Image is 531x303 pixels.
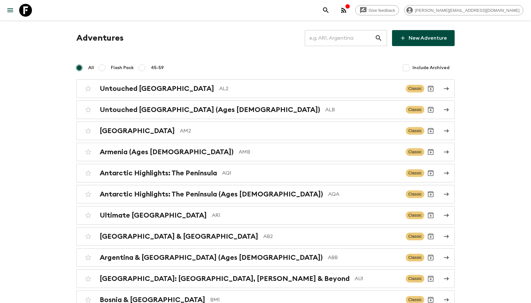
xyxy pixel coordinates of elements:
h2: [GEOGRAPHIC_DATA]: [GEOGRAPHIC_DATA], [PERSON_NAME] & Beyond [100,275,350,283]
h2: Antarctic Highlights: The Peninsula (Ages [DEMOGRAPHIC_DATA]) [100,190,323,198]
span: Classic [406,127,424,135]
a: Armenia (Ages [DEMOGRAPHIC_DATA])AMBClassicArchive [76,143,455,161]
h2: Untouched [GEOGRAPHIC_DATA] [100,84,214,93]
button: Archive [424,188,437,201]
button: Archive [424,272,437,285]
button: menu [4,4,17,17]
div: [PERSON_NAME][EMAIL_ADDRESS][DOMAIN_NAME] [404,5,523,15]
span: Classic [406,254,424,261]
button: Archive [424,251,437,264]
button: Archive [424,103,437,116]
a: Give feedback [355,5,399,15]
span: Classic [406,233,424,240]
span: [PERSON_NAME][EMAIL_ADDRESS][DOMAIN_NAME] [412,8,523,13]
a: [GEOGRAPHIC_DATA]: [GEOGRAPHIC_DATA], [PERSON_NAME] & BeyondAU1ClassicArchive [76,269,455,288]
a: [GEOGRAPHIC_DATA] & [GEOGRAPHIC_DATA]AB2ClassicArchive [76,227,455,246]
button: Archive [424,230,437,243]
h1: Adventures [76,32,124,44]
input: e.g. AR1, Argentina [305,29,375,47]
span: Classic [406,211,424,219]
h2: Untouched [GEOGRAPHIC_DATA] (Ages [DEMOGRAPHIC_DATA]) [100,106,320,114]
span: Classic [406,106,424,114]
span: All [88,65,94,71]
h2: [GEOGRAPHIC_DATA] & [GEOGRAPHIC_DATA] [100,232,258,241]
a: Untouched [GEOGRAPHIC_DATA] (Ages [DEMOGRAPHIC_DATA])ALBClassicArchive [76,100,455,119]
a: Ultimate [GEOGRAPHIC_DATA]AR1ClassicArchive [76,206,455,225]
span: Classic [406,190,424,198]
h2: Ultimate [GEOGRAPHIC_DATA] [100,211,207,219]
span: Classic [406,148,424,156]
span: Give feedback [365,8,399,13]
p: AB2 [263,233,401,240]
a: Untouched [GEOGRAPHIC_DATA]AL2ClassicArchive [76,79,455,98]
a: New Adventure [392,30,455,46]
p: AL2 [219,85,401,92]
button: Archive [424,146,437,158]
button: search adventures [319,4,332,17]
p: AR1 [212,211,401,219]
span: Flash Pack [111,65,134,71]
button: Archive [424,209,437,222]
h2: Argentina & [GEOGRAPHIC_DATA] (Ages [DEMOGRAPHIC_DATA]) [100,253,323,262]
a: Antarctic Highlights: The PeninsulaAQ1ClassicArchive [76,164,455,182]
button: Archive [424,124,437,137]
h2: Armenia (Ages [DEMOGRAPHIC_DATA]) [100,148,234,156]
span: Classic [406,169,424,177]
span: 45-59 [151,65,164,71]
span: Classic [406,85,424,92]
a: [GEOGRAPHIC_DATA]AM2ClassicArchive [76,122,455,140]
span: Include Archived [412,65,450,71]
span: Classic [406,275,424,283]
button: Archive [424,82,437,95]
button: Archive [424,167,437,179]
p: ABB [328,254,401,261]
a: Antarctic Highlights: The Peninsula (Ages [DEMOGRAPHIC_DATA])AQAClassicArchive [76,185,455,203]
h2: [GEOGRAPHIC_DATA] [100,127,175,135]
p: AU1 [355,275,401,283]
p: ALB [325,106,401,114]
p: AM2 [180,127,401,135]
a: Argentina & [GEOGRAPHIC_DATA] (Ages [DEMOGRAPHIC_DATA])ABBClassicArchive [76,248,455,267]
p: AQ1 [222,169,401,177]
p: AQA [328,190,401,198]
h2: Antarctic Highlights: The Peninsula [100,169,217,177]
p: AMB [239,148,401,156]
